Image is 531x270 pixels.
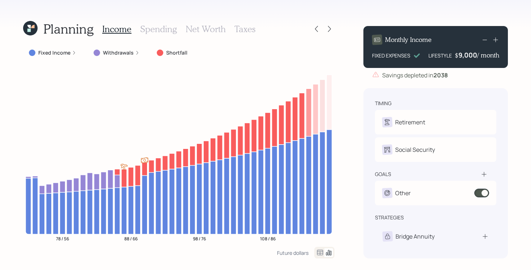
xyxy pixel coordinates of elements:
[395,118,425,127] div: Retirement
[102,24,131,34] h3: Income
[124,235,138,241] tspan: 88 / 66
[56,235,69,241] tspan: 78 / 56
[234,24,255,34] h3: Taxes
[186,24,226,34] h3: Net Worth
[433,71,448,79] b: 2038
[277,249,308,256] div: Future dollars
[375,100,392,107] div: timing
[375,214,404,221] div: strategies
[395,145,435,154] div: Social Security
[477,51,499,59] h4: / month
[166,49,187,56] label: Shortfall
[428,52,452,59] div: LIFESTYLE
[382,71,448,80] div: Savings depleted in
[43,21,94,37] h1: Planning
[260,235,276,241] tspan: 108 / 86
[103,49,134,56] label: Withdrawals
[375,171,391,178] div: goals
[372,52,410,59] div: FIXED EXPENSES
[193,235,206,241] tspan: 98 / 76
[140,24,177,34] h3: Spending
[38,49,70,56] label: Fixed Income
[458,51,477,59] div: 9,000
[455,51,458,59] h4: $
[385,36,432,44] h4: Monthly Income
[395,189,411,197] div: Other
[396,232,435,241] div: Bridge Annuity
